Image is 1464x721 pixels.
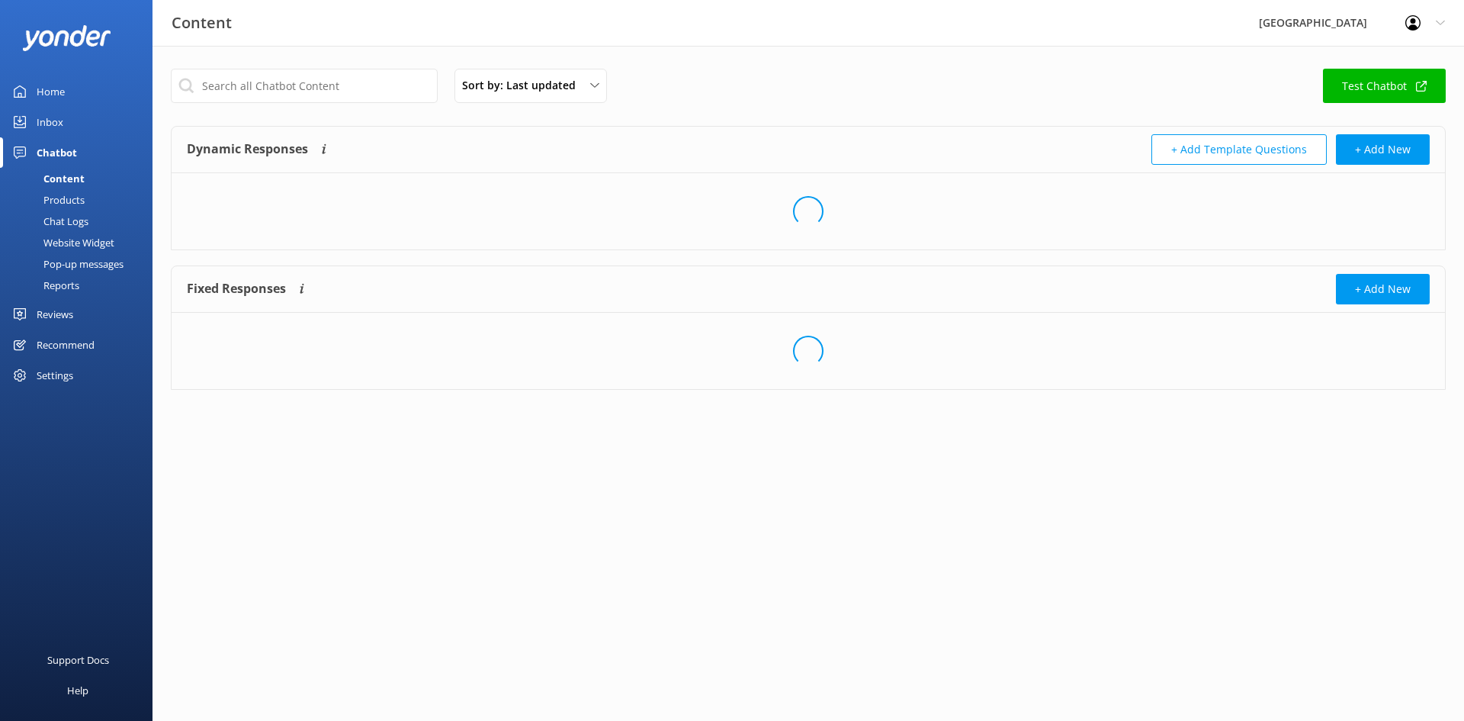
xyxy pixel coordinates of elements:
img: yonder-white-logo.png [23,25,111,50]
div: Help [67,675,88,706]
span: Sort by: Last updated [462,77,585,94]
h4: Dynamic Responses [187,134,308,165]
a: Test Chatbot [1323,69,1446,103]
div: Website Widget [9,232,114,253]
input: Search all Chatbot Content [171,69,438,103]
a: Chat Logs [9,211,152,232]
a: Pop-up messages [9,253,152,275]
a: Products [9,189,152,211]
div: Settings [37,360,73,391]
a: Content [9,168,152,189]
h4: Fixed Responses [187,274,286,304]
button: + Add New [1336,134,1430,165]
div: Support Docs [47,645,109,675]
button: + Add New [1336,274,1430,304]
div: Content [9,168,85,189]
div: Inbox [37,107,63,137]
div: Reviews [37,299,73,330]
button: + Add Template Questions [1151,134,1327,165]
div: Reports [9,275,79,296]
div: Pop-up messages [9,253,124,275]
div: Recommend [37,330,95,360]
div: Chat Logs [9,211,88,232]
h3: Content [172,11,232,35]
a: Reports [9,275,152,296]
div: Products [9,189,85,211]
div: Chatbot [37,137,77,168]
div: Home [37,76,65,107]
a: Website Widget [9,232,152,253]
